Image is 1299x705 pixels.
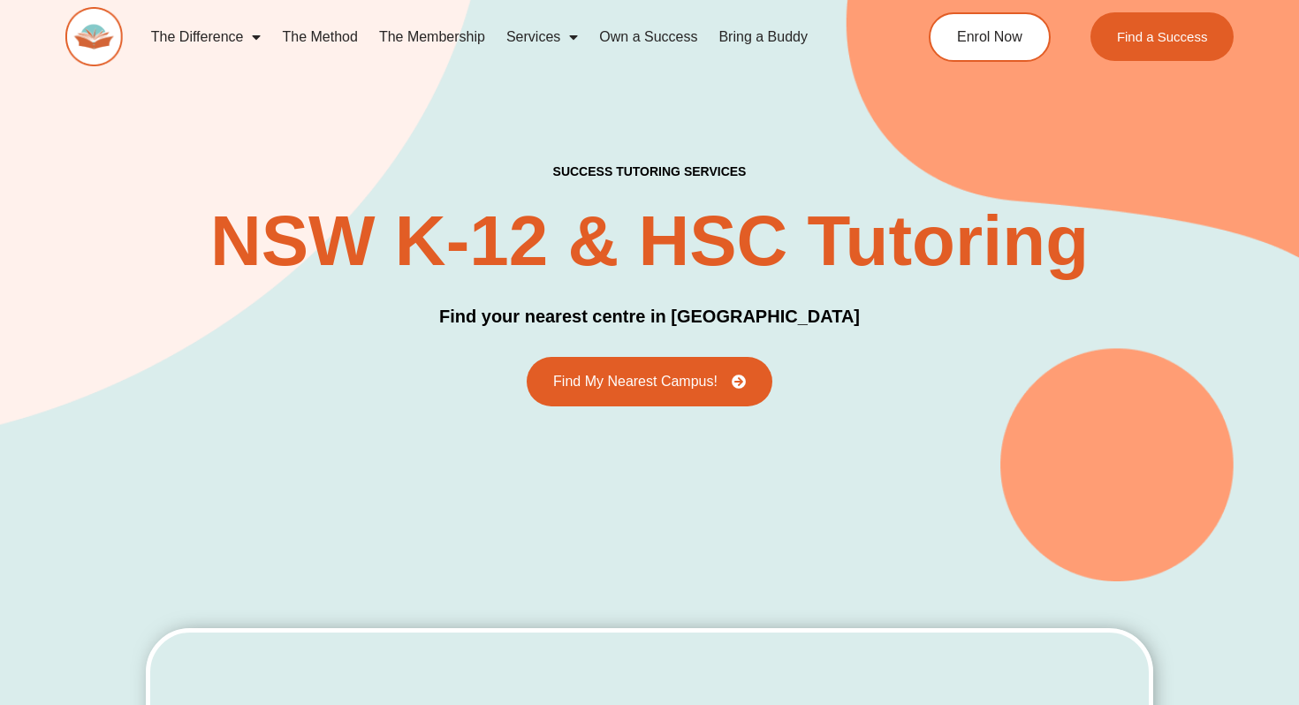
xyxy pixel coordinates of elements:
a: Enrol Now [929,12,1051,62]
a: The Membership [368,17,496,57]
a: The Method [271,17,368,57]
h4: success tutoring Services [553,164,747,179]
h3: Find your nearest centre in [GEOGRAPHIC_DATA] [439,303,860,330]
nav: Menu [141,17,862,57]
a: Find My Nearest Campus! [527,357,772,406]
a: Own a Success [589,17,708,57]
a: Bring a Buddy [708,17,818,57]
a: Services [496,17,589,57]
span: Find a Success [1117,30,1208,43]
a: The Difference [141,17,272,57]
h2: NSW K-12 & HSC Tutoring [210,206,1089,277]
span: Enrol Now [957,30,1022,44]
a: Find a Success [1090,12,1234,61]
span: Find My Nearest Campus! [553,375,718,389]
